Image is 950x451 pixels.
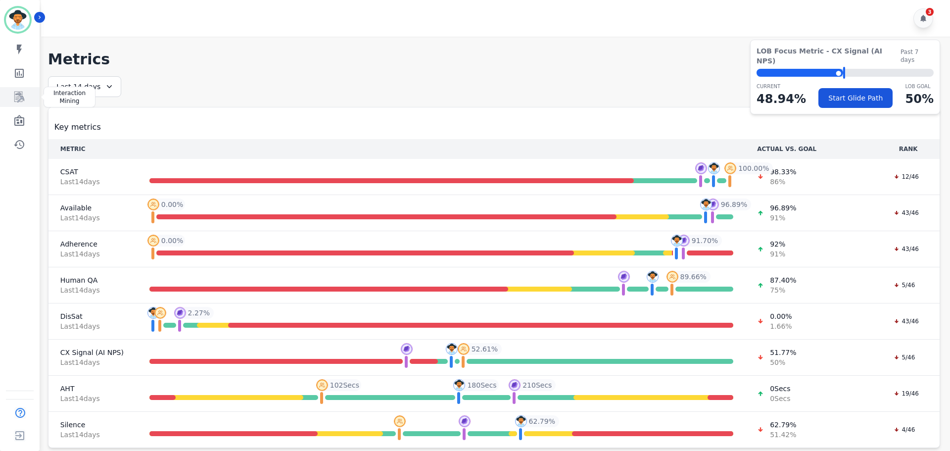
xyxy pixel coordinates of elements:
[174,307,186,319] img: profile-pic
[671,235,683,247] img: profile-pic
[666,271,678,283] img: profile-pic
[770,321,792,331] span: 1.66 %
[446,343,458,355] img: profile-pic
[60,275,126,285] span: Human QA
[877,139,940,159] th: RANK
[60,357,126,367] span: Last 14 day s
[48,50,940,68] h1: Metrics
[60,213,126,223] span: Last 14 day s
[48,139,138,159] th: METRIC
[757,69,843,77] div: ⬤
[770,285,796,295] span: 75 %
[647,271,659,283] img: profile-pic
[401,343,413,355] img: profile-pic
[60,167,126,177] span: CSAT
[818,88,893,108] button: Start Glide Path
[522,380,552,390] span: 210 Secs
[889,316,924,326] div: 43/46
[529,416,555,426] span: 62.79 %
[770,213,796,223] span: 91 %
[6,8,30,32] img: Bordered avatar
[770,384,790,394] span: 0 Secs
[147,307,159,319] img: profile-pic
[770,394,790,403] span: 0 Secs
[757,83,806,90] p: CURRENT
[48,76,121,97] div: Last 14 days
[678,235,690,247] img: profile-pic
[889,352,920,362] div: 5/46
[515,415,527,427] img: profile-pic
[161,236,183,246] span: 0.00 %
[188,308,210,318] span: 2.27 %
[770,167,796,177] span: 98.33 %
[60,177,126,187] span: Last 14 day s
[161,200,183,209] span: 0.00 %
[60,384,126,394] span: AHT
[700,199,712,210] img: profile-pic
[60,249,126,259] span: Last 14 day s
[60,239,126,249] span: Adherence
[467,380,496,390] span: 180 Secs
[889,172,924,182] div: 12/46
[770,311,792,321] span: 0.00 %
[901,48,934,64] span: Past 7 days
[889,425,920,435] div: 4/46
[770,348,796,357] span: 51.77 %
[738,163,769,173] span: 100.00 %
[60,430,126,440] span: Last 14 day s
[459,415,471,427] img: profile-pic
[770,203,796,213] span: 96.89 %
[905,83,934,90] p: LOB Goal
[316,379,328,391] img: profile-pic
[905,90,934,108] p: 50 %
[147,235,159,247] img: profile-pic
[770,357,796,367] span: 50 %
[60,394,126,403] span: Last 14 day s
[770,249,785,259] span: 91 %
[394,415,406,427] img: profile-pic
[745,139,877,159] th: ACTUAL VS. GOAL
[60,285,126,295] span: Last 14 day s
[707,199,719,210] img: profile-pic
[770,430,796,440] span: 51.42 %
[453,379,465,391] img: profile-pic
[147,199,159,210] img: profile-pic
[757,90,806,108] p: 48.94 %
[724,162,736,174] img: profile-pic
[60,348,126,357] span: CX Signal (AI NPS)
[60,203,126,213] span: Available
[60,311,126,321] span: DisSat
[889,208,924,218] div: 43/46
[926,8,934,16] div: 3
[60,321,126,331] span: Last 14 day s
[889,280,920,290] div: 5/46
[770,420,796,430] span: 62.79 %
[458,343,470,355] img: profile-pic
[472,344,498,354] span: 52.61 %
[509,379,521,391] img: profile-pic
[757,46,901,66] span: LOB Focus Metric - CX Signal (AI NPS)
[889,389,924,399] div: 19/46
[54,121,101,133] span: Key metrics
[680,272,707,282] span: 89.66 %
[770,275,796,285] span: 87.40 %
[721,200,747,209] span: 96.89 %
[695,162,707,174] img: profile-pic
[618,271,630,283] img: profile-pic
[770,177,796,187] span: 86 %
[708,162,720,174] img: profile-pic
[330,380,359,390] span: 102 Secs
[889,244,924,254] div: 43/46
[692,236,718,246] span: 91.70 %
[154,307,166,319] img: profile-pic
[60,420,126,430] span: Silence
[770,239,785,249] span: 92 %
